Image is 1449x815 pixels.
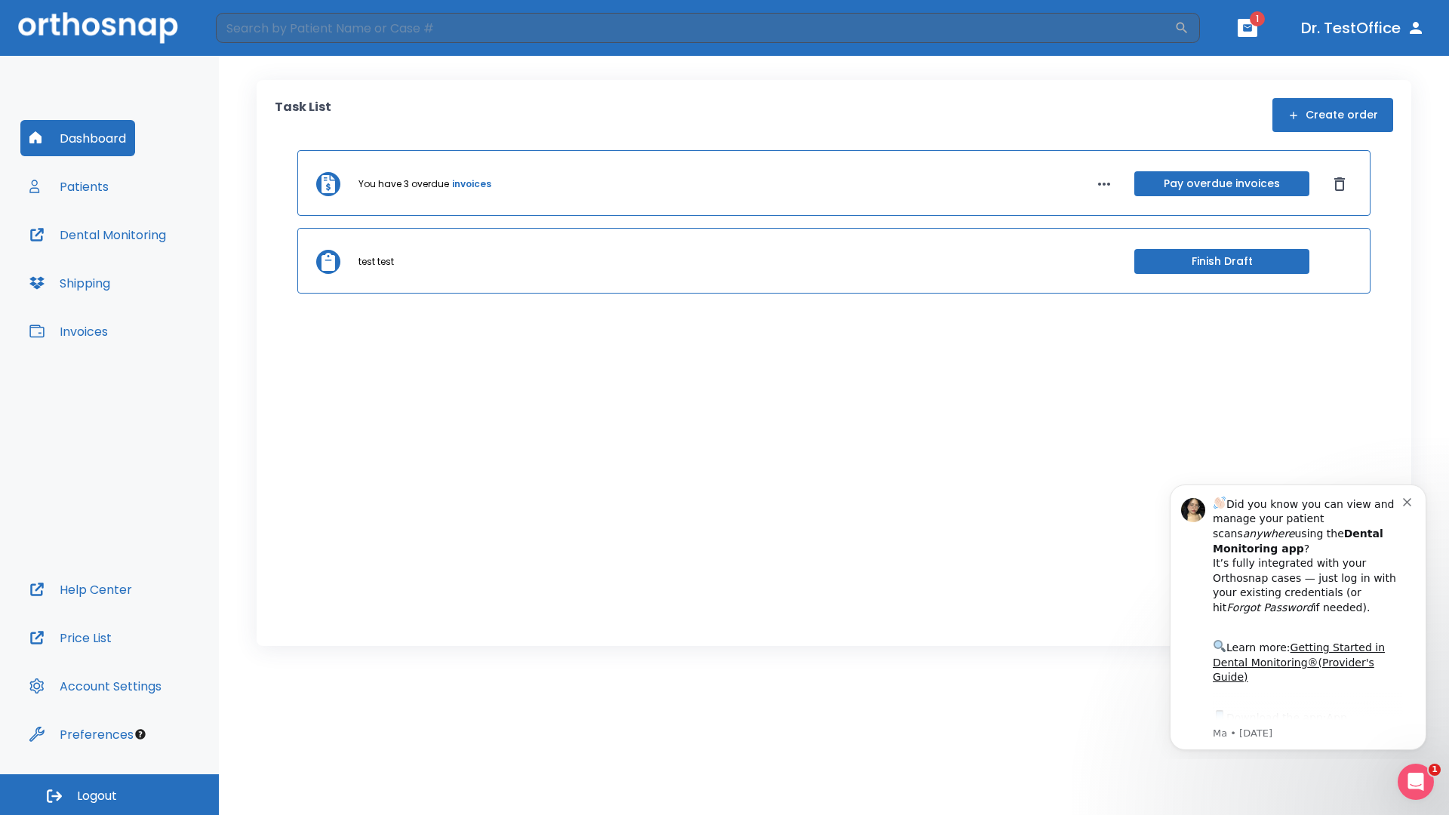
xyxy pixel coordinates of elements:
[66,241,200,268] a: App Store
[20,265,119,301] button: Shipping
[452,177,491,191] a: invoices
[66,256,256,269] p: Message from Ma, sent 5w ago
[1429,764,1441,776] span: 1
[1295,14,1431,42] button: Dr. TestOffice
[358,177,449,191] p: You have 3 overdue
[77,788,117,804] span: Logout
[66,237,256,314] div: Download the app: | ​ Let us know if you need help getting started!
[1134,249,1309,274] button: Finish Draft
[20,668,171,704] button: Account Settings
[20,716,143,752] button: Preferences
[216,13,1174,43] input: Search by Patient Name or Case #
[20,120,135,156] button: Dashboard
[20,217,175,253] button: Dental Monitoring
[1147,471,1449,759] iframe: Intercom notifications message
[134,727,147,741] div: Tooltip anchor
[20,620,121,656] button: Price List
[256,23,268,35] button: Dismiss notification
[20,313,117,349] button: Invoices
[358,255,394,269] p: test test
[1398,764,1434,800] iframe: Intercom live chat
[1272,98,1393,132] button: Create order
[1134,171,1309,196] button: Pay overdue invoices
[275,98,331,132] p: Task List
[1250,11,1265,26] span: 1
[20,571,141,607] button: Help Center
[1327,172,1352,196] button: Dismiss
[20,168,118,205] button: Patients
[18,12,178,43] img: Orthosnap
